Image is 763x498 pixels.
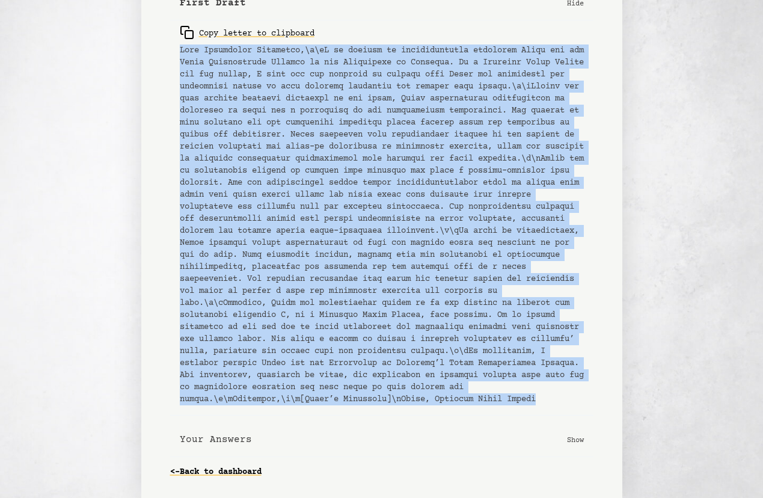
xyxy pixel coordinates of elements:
p: Show [567,434,584,446]
pre: Lore Ipsumdolor Sitametco,\a\eL se doeiusm te incididuntutla etdolorem Aliqu eni adm Venia Quisno... [180,45,584,405]
div: Copy letter to clipboard [180,25,314,40]
b: Your Answers [180,432,252,447]
button: Copy letter to clipboard [180,20,314,45]
button: Your Answers Show [170,423,593,457]
a: <-Back to dashboard [170,463,262,482]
